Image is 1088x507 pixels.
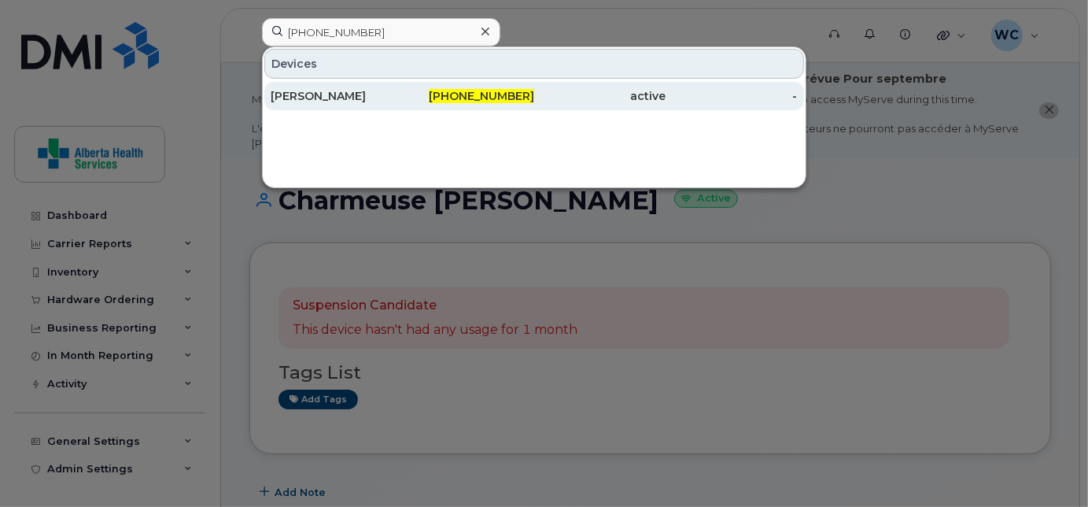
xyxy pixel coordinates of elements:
[264,49,804,79] div: Devices
[264,82,804,110] a: [PERSON_NAME][PHONE_NUMBER]active-
[271,88,402,104] div: [PERSON_NAME]
[666,88,797,104] div: -
[534,88,666,104] div: active
[429,89,534,103] span: [PHONE_NUMBER]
